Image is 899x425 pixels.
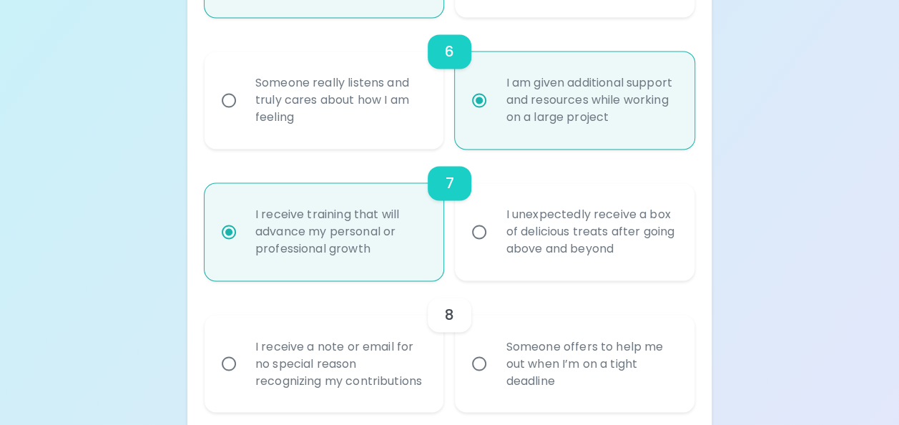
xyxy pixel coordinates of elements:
div: choice-group-check [205,17,694,149]
h6: 6 [445,40,454,63]
div: choice-group-check [205,149,694,280]
div: I am given additional support and resources while working on a large project [494,57,687,143]
h6: 8 [445,303,454,326]
h6: 7 [445,172,453,195]
div: I receive a note or email for no special reason recognizing my contributions [244,321,436,406]
div: I unexpectedly receive a box of delicious treats after going above and beyond [494,189,687,275]
div: Someone offers to help me out when I’m on a tight deadline [494,321,687,406]
div: Someone really listens and truly cares about how I am feeling [244,57,436,143]
div: choice-group-check [205,280,694,412]
div: I receive training that will advance my personal or professional growth [244,189,436,275]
